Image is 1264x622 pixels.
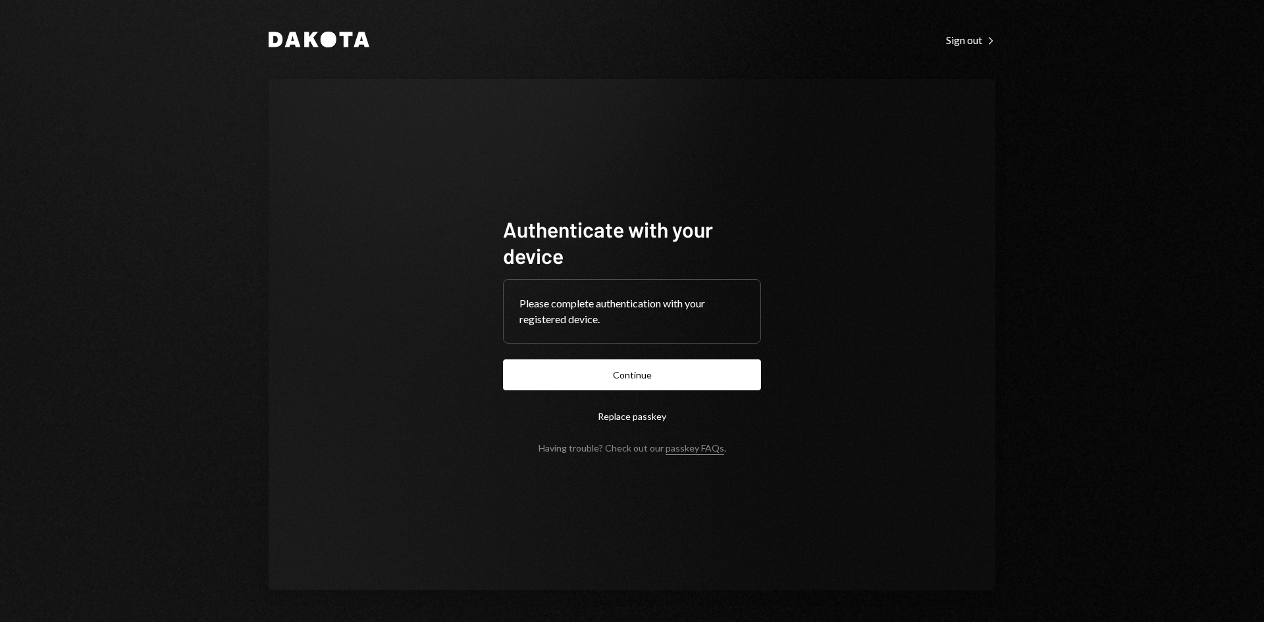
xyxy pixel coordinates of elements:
[503,359,761,390] button: Continue
[519,296,745,327] div: Please complete authentication with your registered device.
[503,401,761,432] button: Replace passkey
[666,442,724,455] a: passkey FAQs
[946,32,995,47] a: Sign out
[946,34,995,47] div: Sign out
[503,216,761,269] h1: Authenticate with your device
[539,442,726,454] div: Having trouble? Check out our .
